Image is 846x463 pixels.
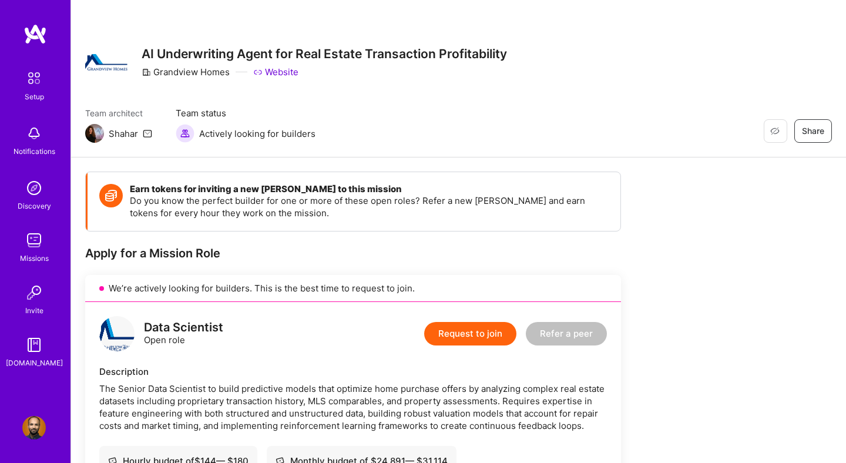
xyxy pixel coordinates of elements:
div: We’re actively looking for builders. This is the best time to request to join. [85,275,621,302]
a: Website [253,66,298,78]
i: icon CompanyGray [142,68,151,77]
button: Share [794,119,832,143]
span: Team status [176,107,315,119]
img: discovery [22,176,46,200]
div: Open role [144,321,223,346]
button: Refer a peer [526,322,607,345]
div: Description [99,365,607,378]
i: icon Mail [143,129,152,138]
h3: AI Underwriting Agent for Real Estate Transaction Profitability [142,46,507,61]
div: Data Scientist [144,321,223,334]
img: teamwork [22,229,46,252]
img: Actively looking for builders [176,124,194,143]
span: Share [802,125,824,137]
img: setup [22,66,46,90]
div: Setup [25,90,44,103]
div: The Senior Data Scientist to build predictive models that optimize home purchase offers by analyz... [99,383,607,432]
div: Shahar [109,128,138,140]
div: Apply for a Mission Role [85,246,621,261]
div: Grandview Homes [142,66,230,78]
p: Do you know the perfect builder for one or more of these open roles? Refer a new [PERSON_NAME] an... [130,194,609,219]
img: logo [99,316,135,351]
div: Discovery [18,200,51,212]
img: User Avatar [22,416,46,439]
div: Notifications [14,145,55,157]
i: icon EyeClosed [770,126,780,136]
h4: Earn tokens for inviting a new [PERSON_NAME] to this mission [130,184,609,194]
img: guide book [22,333,46,357]
img: Token icon [99,184,123,207]
div: Missions [20,252,49,264]
span: Actively looking for builders [199,128,315,140]
span: Team architect [85,107,152,119]
img: logo [23,24,47,45]
button: Request to join [424,322,516,345]
a: User Avatar [19,416,49,439]
img: Invite [22,281,46,304]
div: Invite [25,304,43,317]
div: [DOMAIN_NAME] [6,357,63,369]
img: Team Architect [85,124,104,143]
img: bell [22,122,46,145]
img: Company Logo [85,54,127,71]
